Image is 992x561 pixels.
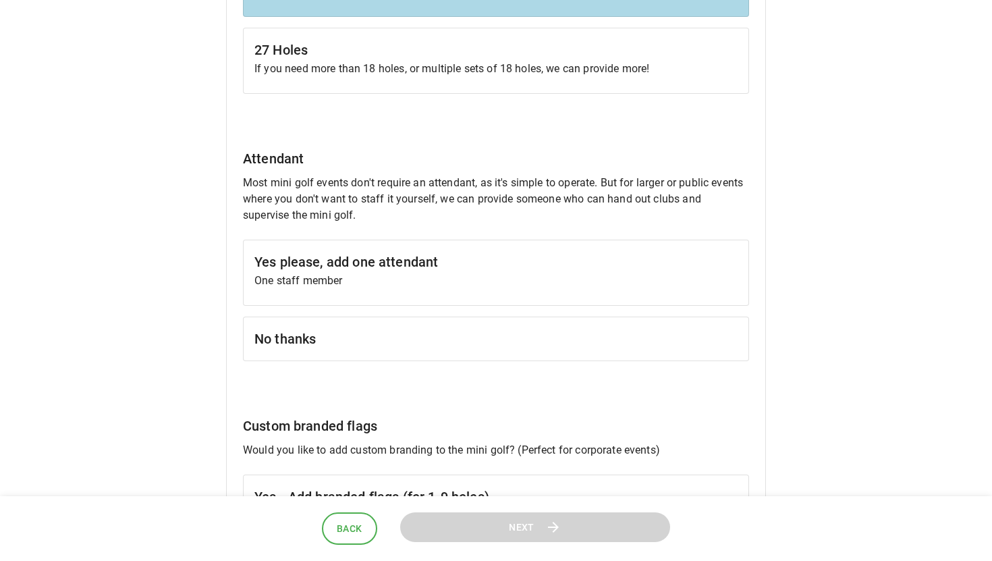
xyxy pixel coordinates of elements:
[254,61,738,77] p: If you need more than 18 holes, or multiple sets of 18 holes, we can provide more!
[337,520,362,537] span: Back
[243,415,749,437] h6: Custom branded flags
[243,175,749,223] p: Most mini golf events don't require an attendant, as it's simple to operate. But for larger or pu...
[254,251,738,273] h6: Yes please, add one attendant
[243,148,749,169] h6: Attendant
[322,512,377,545] button: Back
[243,442,749,458] p: Would you like to add custom branding to the mini golf? (Perfect for corporate events)
[254,328,738,350] h6: No thanks
[509,519,534,536] span: Next
[254,486,738,508] h6: Yes - Add branded flags (for 1-9 holes)
[254,273,738,289] p: One staff member
[254,39,738,61] h6: 27 Holes
[400,512,670,543] button: Next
